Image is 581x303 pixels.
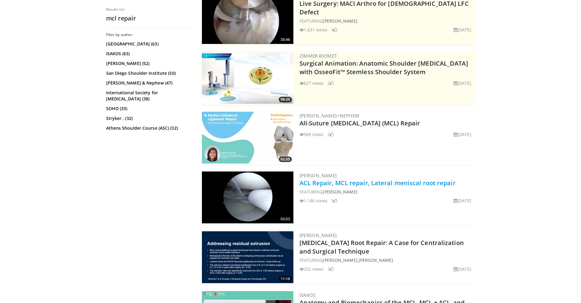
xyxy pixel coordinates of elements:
[106,51,190,57] a: ISAKOS (63)
[202,112,293,164] a: 02:55
[106,32,192,37] h3: Filter by author:
[299,239,464,255] a: [MEDICAL_DATA] Root Repair: A Case for Centralization and Surgical Technique
[359,257,393,263] a: [PERSON_NAME]
[299,113,360,119] a: [PERSON_NAME]+Nephew
[328,266,334,272] li: 3
[328,80,334,86] li: 2
[299,179,456,187] a: ACL Repair, MCL repair, Lateral meniscal root repair
[331,27,337,33] li: 4
[106,125,190,131] a: Athens Shoulder Course (ASC) (32)
[106,70,190,76] a: San Diego Shoulder Institute (50)
[202,112,293,164] img: 816cf230-65f6-4701-a6c1-b4cb1c328f00.300x170_q85_crop-smart_upscale.jpg
[299,27,328,33] li: 1,631 views
[299,80,324,86] li: 627 views
[202,52,293,104] a: 06:20
[279,157,292,162] span: 02:55
[454,131,472,138] li: [DATE]
[106,7,192,12] p: Results for:
[454,80,472,86] li: [DATE]
[106,106,190,112] a: SOHO (33)
[106,90,190,102] a: International Society for [MEDICAL_DATA] (38)
[331,197,337,204] li: 5
[299,119,420,127] a: All-Suture [MEDICAL_DATA] (MCL) Repair
[323,257,357,263] a: [PERSON_NAME]
[323,18,357,24] a: [PERSON_NAME]
[299,18,474,24] div: FEATURING
[279,276,292,282] span: 11:18
[202,231,293,283] a: 11:18
[202,52,293,104] img: 84e7f812-2061-4fff-86f6-cdff29f66ef4.300x170_q85_crop-smart_upscale.jpg
[202,231,293,283] img: 75896893-6ea0-4895-8879-88c2e089762d.300x170_q85_crop-smart_upscale.jpg
[299,232,337,238] a: [PERSON_NAME]
[299,172,337,179] a: [PERSON_NAME]
[299,197,328,204] li: 1,146 views
[454,27,472,33] li: [DATE]
[299,292,316,298] a: ISAKOS
[279,97,292,102] span: 06:20
[328,131,334,138] li: 2
[454,266,472,272] li: [DATE]
[299,257,474,263] div: FEATURING ,
[106,80,190,86] a: [PERSON_NAME] & Nephew (47)
[106,115,190,121] a: Stryker . (32)
[106,41,190,47] a: [GEOGRAPHIC_DATA] (63)
[299,53,337,59] a: Zimmer Biomet
[323,189,357,195] a: [PERSON_NAME]
[106,14,192,22] h2: mcl repair
[279,216,292,222] span: 03:53
[299,266,324,272] li: 252 views
[299,131,324,138] li: 589 views
[454,197,472,204] li: [DATE]
[299,59,468,76] a: Surgical Animation: Anatomic Shoulder [MEDICAL_DATA] with OsseoFit™ Stemless Shoulder System
[202,171,293,223] img: 067873d8-0f17-4b34-998c-acbeb694ce7f.300x170_q85_crop-smart_upscale.jpg
[299,189,474,195] div: FEATURING
[106,60,190,67] a: [PERSON_NAME] (52)
[279,37,292,42] span: 35:46
[202,171,293,223] a: 03:53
